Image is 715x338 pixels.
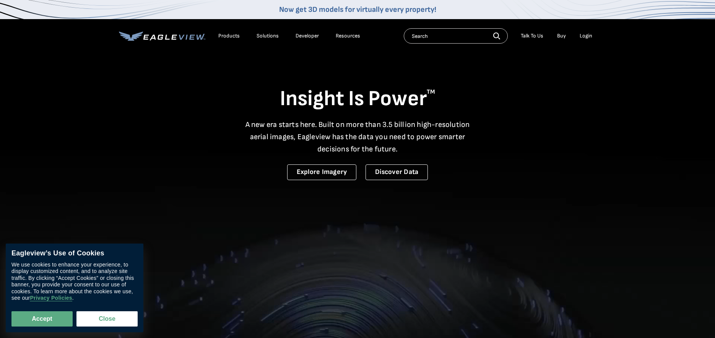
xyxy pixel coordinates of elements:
div: We use cookies to enhance your experience, to display customized content, and to analyze site tra... [11,262,138,302]
div: Solutions [257,32,279,39]
div: Products [218,32,240,39]
button: Accept [11,311,73,327]
input: Search [404,28,508,44]
button: Close [76,311,138,327]
a: Privacy Policies [30,295,72,302]
div: Resources [336,32,360,39]
div: Eagleview’s Use of Cookies [11,249,138,258]
div: Login [580,32,592,39]
a: Explore Imagery [287,164,357,180]
a: Discover Data [366,164,428,180]
a: Now get 3D models for virtually every property! [279,5,436,14]
h1: Insight Is Power [119,86,596,112]
a: Developer [296,32,319,39]
a: Buy [557,32,566,39]
div: Talk To Us [521,32,543,39]
sup: TM [427,88,435,96]
p: A new era starts here. Built on more than 3.5 billion high-resolution aerial images, Eagleview ha... [240,119,474,155]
